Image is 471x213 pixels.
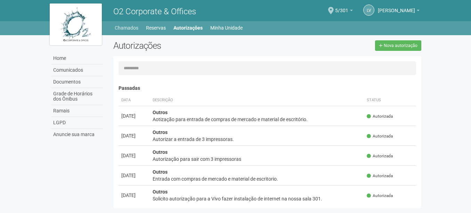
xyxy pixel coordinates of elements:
a: LV [363,5,374,16]
span: O2 Corporate & Offices [113,7,196,16]
th: Data [119,95,150,106]
div: [DATE] [121,152,147,159]
a: [PERSON_NAME] [378,9,420,14]
span: Luis Vasconcelos Porto Fernandes [378,1,415,13]
a: Minha Unidade [210,23,243,33]
div: Autorizar a entrada de 3 impressoras. [153,136,362,143]
a: Grade de Horários dos Ônibus [51,88,103,105]
a: Anuncie sua marca [51,129,103,140]
a: Reservas [146,23,166,33]
span: Autorizada [367,133,393,139]
a: Home [51,53,103,64]
strong: Outros [153,189,168,195]
div: Autorização para sair com 3 impressoras [153,156,362,163]
div: Solicito autorização para a Vivo fazer instalação de internet na nossa sala 301. [153,195,362,202]
a: Autorizações [173,23,203,33]
div: [DATE] [121,192,147,199]
a: Documentos [51,76,103,88]
div: [DATE] [121,132,147,139]
h2: Autorizações [113,40,262,51]
span: 5/301 [335,1,348,13]
div: [DATE] [121,172,147,179]
span: Autorizada [367,193,393,199]
span: Autorizada [367,113,393,119]
div: [DATE] [121,112,147,119]
img: logo.jpg [50,3,102,45]
strong: Outros [153,149,168,155]
th: Status [364,95,416,106]
a: Comunicados [51,64,103,76]
span: Autorizada [367,153,393,159]
div: Aotização para entrada de compras de mercado e material de escritório. [153,116,362,123]
a: Nova autorização [375,40,421,51]
strong: Outros [153,129,168,135]
a: Chamados [115,23,138,33]
h4: Passadas [119,86,416,91]
th: Descrição [150,95,364,106]
a: LGPD [51,117,103,129]
div: Entrada com compras de mercado e material de escritorio. [153,175,362,182]
strong: Outros [153,110,168,115]
span: Nova autorização [384,43,417,48]
a: 5/301 [335,9,353,14]
strong: Outros [153,169,168,175]
span: Autorizada [367,173,393,179]
a: Ramais [51,105,103,117]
